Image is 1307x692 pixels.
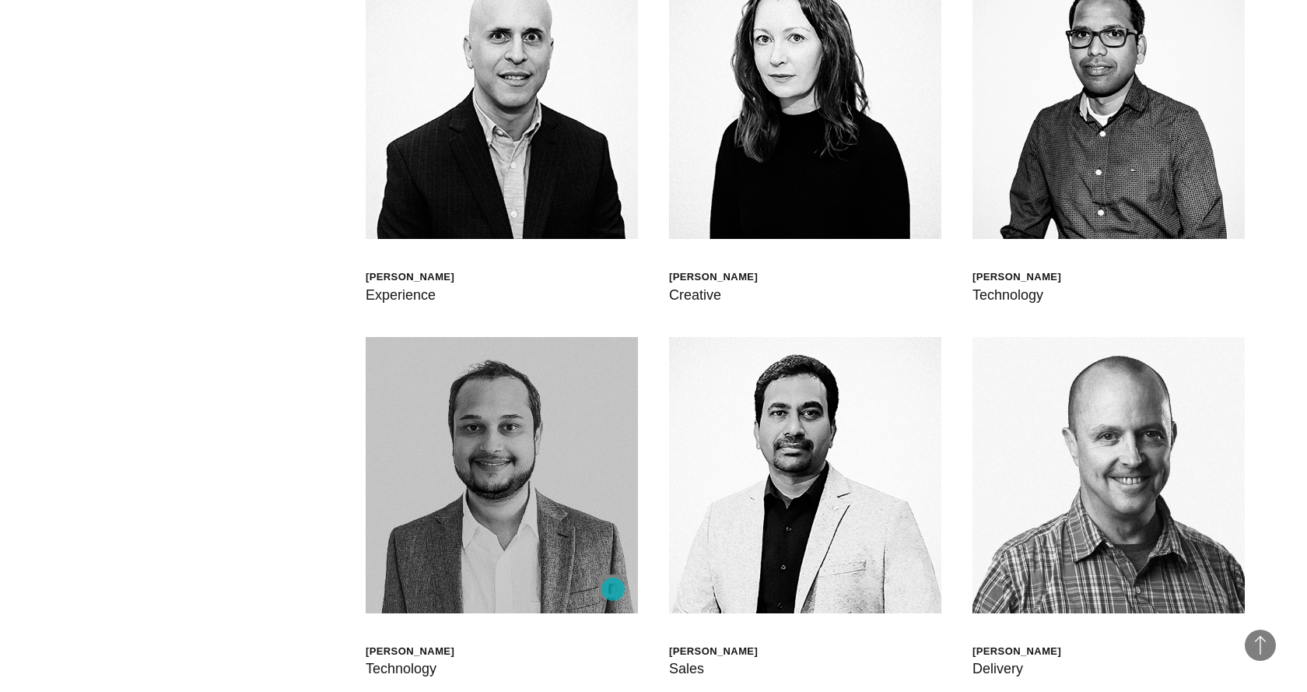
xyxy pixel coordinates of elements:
div: [PERSON_NAME] [972,645,1061,658]
div: Sales [669,658,758,680]
img: linkedin-born.png [599,574,622,598]
div: [PERSON_NAME] [669,645,758,658]
img: Karthigesh Muthukumar [669,337,941,613]
div: Creative [669,284,758,306]
div: [PERSON_NAME] [669,270,758,283]
div: [PERSON_NAME] [366,270,454,283]
div: [PERSON_NAME] [366,645,454,658]
div: Technology [366,658,454,680]
img: Brian McGuinty [972,337,1245,613]
img: Swapnil Desai [366,337,638,613]
div: Experience [366,284,454,306]
div: [PERSON_NAME] [972,270,1061,283]
button: Back to Top [1245,630,1276,661]
div: Technology [972,284,1061,306]
div: Delivery [972,658,1061,680]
